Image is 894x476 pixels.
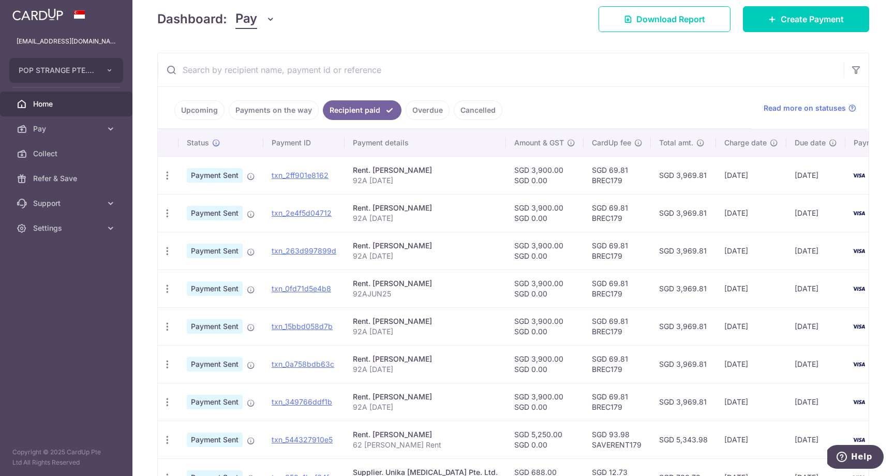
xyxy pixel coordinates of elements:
span: Payment Sent [187,395,243,409]
a: txn_2ff901e8162 [272,171,329,180]
td: SGD 69.81 BREC179 [584,156,651,194]
td: SGD 3,969.81 [651,270,716,307]
td: SGD 69.81 BREC179 [584,383,651,421]
a: Recipient paid [323,100,401,120]
a: txn_15bbd058d7b [272,322,333,331]
td: [DATE] [786,194,845,232]
p: 92A [DATE] [353,326,498,337]
td: SGD 3,969.81 [651,194,716,232]
span: Charge date [724,138,767,148]
iframe: Opens a widget where you can find more information [827,445,884,471]
td: [DATE] [786,383,845,421]
span: Refer & Save [33,173,101,184]
img: CardUp [12,8,63,21]
a: Read more on statuses [764,103,856,113]
span: Amount & GST [514,138,564,148]
span: Status [187,138,209,148]
td: [DATE] [716,421,786,458]
td: SGD 69.81 BREC179 [584,194,651,232]
a: txn_0fd71d5e4b8 [272,284,331,293]
img: Bank Card [848,245,869,257]
a: txn_0a758bdb63c [272,360,334,368]
span: Payment Sent [187,168,243,183]
span: Total amt. [659,138,693,148]
p: [EMAIL_ADDRESS][DOMAIN_NAME] [17,36,116,47]
td: SGD 69.81 BREC179 [584,345,651,383]
td: [DATE] [786,307,845,345]
p: 92A [DATE] [353,251,498,261]
a: Upcoming [174,100,225,120]
a: Cancelled [454,100,502,120]
span: Payment Sent [187,433,243,447]
td: SGD 93.98 SAVERENT179 [584,421,651,458]
p: 92A [DATE] [353,364,498,375]
span: Payment Sent [187,319,243,334]
td: [DATE] [716,156,786,194]
a: txn_263d997899d [272,246,336,255]
td: SGD 3,969.81 [651,307,716,345]
img: Bank Card [848,396,869,408]
td: [DATE] [786,156,845,194]
td: SGD 3,900.00 SGD 0.00 [506,156,584,194]
p: 92A [DATE] [353,213,498,224]
span: Pay [235,9,257,29]
span: Create Payment [781,13,844,25]
th: Payment ID [263,129,345,156]
a: Download Report [599,6,731,32]
a: txn_544327910e5 [272,435,333,444]
td: SGD 69.81 BREC179 [584,307,651,345]
td: SGD 3,900.00 SGD 0.00 [506,307,584,345]
td: SGD 5,250.00 SGD 0.00 [506,421,584,458]
td: [DATE] [716,383,786,421]
span: Support [33,198,101,209]
td: [DATE] [786,270,845,307]
span: Payment Sent [187,206,243,220]
td: SGD 3,969.81 [651,156,716,194]
button: Pay [235,9,275,29]
img: Bank Card [848,320,869,333]
input: Search by recipient name, payment id or reference [158,53,844,86]
img: Bank Card [848,282,869,295]
td: SGD 69.81 BREC179 [584,270,651,307]
span: Pay [33,124,101,134]
td: [DATE] [786,421,845,458]
a: Overdue [406,100,450,120]
td: SGD 3,969.81 [651,345,716,383]
img: Bank Card [848,207,869,219]
a: txn_349766ddf1b [272,397,332,406]
div: Rent. [PERSON_NAME] [353,278,498,289]
div: Rent. [PERSON_NAME] [353,316,498,326]
td: [DATE] [786,345,845,383]
img: Bank Card [848,434,869,446]
span: CardUp fee [592,138,631,148]
a: Create Payment [743,6,869,32]
a: txn_2e4f5d04712 [272,209,332,217]
p: 92A [DATE] [353,402,498,412]
td: SGD 3,900.00 SGD 0.00 [506,194,584,232]
span: Payment Sent [187,281,243,296]
td: SGD 3,900.00 SGD 0.00 [506,383,584,421]
span: Collect [33,148,101,159]
td: SGD 3,969.81 [651,383,716,421]
span: Read more on statuses [764,103,846,113]
a: Payments on the way [229,100,319,120]
td: SGD 3,900.00 SGD 0.00 [506,270,584,307]
p: 92AJUN25 [353,289,498,299]
span: Payment Sent [187,357,243,371]
p: 62 [PERSON_NAME] Rent [353,440,498,450]
td: [DATE] [716,345,786,383]
td: [DATE] [716,307,786,345]
td: [DATE] [716,232,786,270]
td: SGD 5,343.98 [651,421,716,458]
div: Rent. [PERSON_NAME] [353,241,498,251]
div: Rent. [PERSON_NAME] [353,203,498,213]
td: SGD 3,900.00 SGD 0.00 [506,345,584,383]
td: [DATE] [716,270,786,307]
h4: Dashboard: [157,10,227,28]
div: Rent. [PERSON_NAME] [353,354,498,364]
th: Payment details [345,129,506,156]
td: SGD 3,969.81 [651,232,716,270]
div: Rent. [PERSON_NAME] [353,429,498,440]
span: Settings [33,223,101,233]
